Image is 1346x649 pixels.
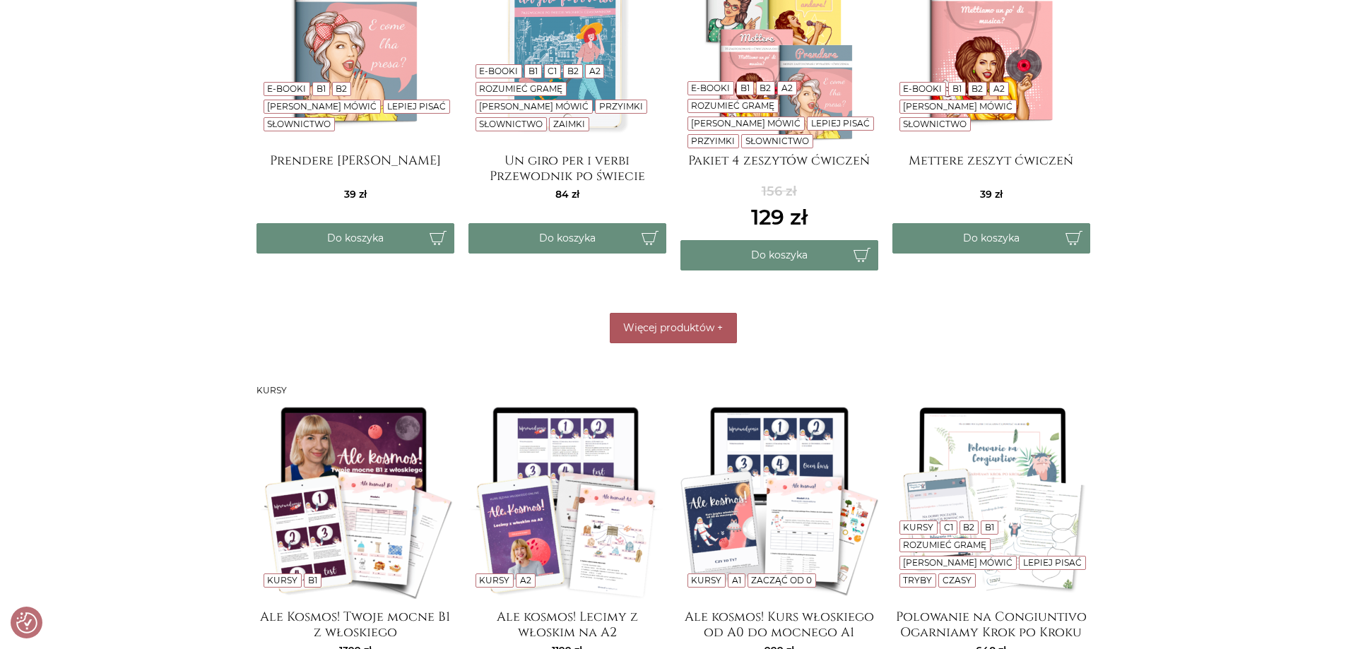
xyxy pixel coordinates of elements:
[980,188,1003,201] span: 39
[317,83,326,94] a: B1
[740,83,750,93] a: B1
[468,153,666,181] a: Un giro per i verbi Przewodnik po świecie włoskich czasowników
[691,575,721,585] a: Kursy
[892,609,1090,638] a: Polowanie na Congiuntivo Ogarniamy Krok po Kroku
[479,101,589,112] a: [PERSON_NAME] mówić
[751,201,808,233] ins: 129
[751,575,812,585] a: Zacząć od 0
[811,118,870,129] a: Lepiej pisać
[479,83,562,94] a: Rozumieć gramę
[256,223,454,254] button: Do koszyka
[387,101,446,112] a: Lepiej pisać
[308,575,317,585] a: B1
[548,66,557,76] a: C1
[16,612,37,633] button: Preferencje co do zgód
[610,313,737,343] button: Więcej produktów +
[555,188,579,201] span: 84
[553,119,585,129] a: Zaimki
[267,83,306,94] a: E-booki
[479,119,543,129] a: Słownictwo
[256,386,1090,395] h3: Kursy
[468,223,666,254] button: Do koszyka
[943,575,972,585] a: Czasy
[680,240,878,270] button: Do koszyka
[963,522,974,532] a: B2
[892,223,1090,254] button: Do koszyka
[599,101,643,112] a: Przyimki
[623,321,714,334] span: Więcej produktów
[732,575,741,585] a: A1
[903,522,933,532] a: Kursy
[892,153,1090,181] a: Mettere zeszyt ćwiczeń
[691,136,735,146] a: Przyimki
[479,66,518,76] a: E-booki
[344,188,367,201] span: 39
[680,153,878,181] a: Pakiet 4 zeszytów ćwiczeń
[903,83,942,94] a: E-booki
[781,83,793,93] a: A2
[256,153,454,181] a: Prendere [PERSON_NAME]
[993,83,1005,94] a: A2
[903,557,1013,568] a: [PERSON_NAME] mówić
[520,575,531,585] a: A2
[903,575,932,585] a: Tryby
[267,575,297,585] a: Kursy
[16,612,37,633] img: Revisit consent button
[952,83,962,94] a: B1
[751,182,808,201] del: 156
[589,66,601,76] a: A2
[760,83,771,93] a: B2
[691,83,730,93] a: E-booki
[468,609,666,638] a: Ale kosmos! Lecimy z włoskim na A2
[529,66,538,76] a: B1
[944,522,953,532] a: C1
[680,609,878,638] a: Ale kosmos! Kurs włoskiego od A0 do mocnego A1
[691,100,774,111] a: Rozumieć gramę
[903,540,986,550] a: Rozumieć gramę
[479,575,509,585] a: Kursy
[972,83,983,94] a: B2
[267,119,331,129] a: Słownictwo
[691,118,801,129] a: [PERSON_NAME] mówić
[903,119,967,129] a: Słownictwo
[567,66,579,76] a: B2
[1023,557,1082,568] a: Lepiej pisać
[336,83,347,94] a: B2
[267,101,377,112] a: [PERSON_NAME] mówić
[745,136,809,146] a: Słownictwo
[256,609,454,638] a: Ale Kosmos! Twoje mocne B1 z włoskiego
[985,522,994,532] a: B1
[903,101,1013,112] a: [PERSON_NAME] mówić
[717,321,723,334] span: +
